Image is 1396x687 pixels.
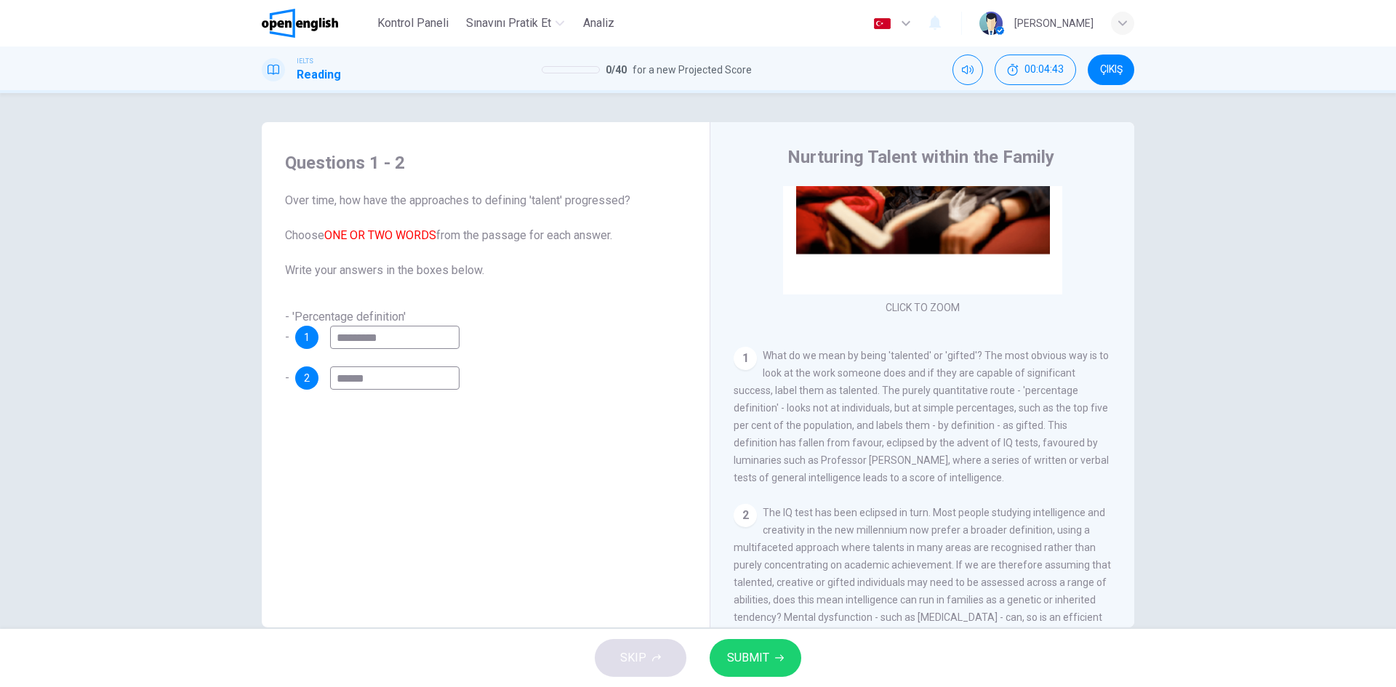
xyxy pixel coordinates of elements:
span: Kontrol Paneli [377,15,449,32]
span: SUBMIT [727,648,769,668]
img: tr [873,18,891,29]
span: - [285,371,289,385]
h1: Reading [297,66,341,84]
span: for a new Projected Score [633,61,752,79]
div: 1 [734,347,757,370]
div: Hide [995,55,1076,85]
img: Profile picture [979,12,1003,35]
span: 0 / 40 [606,61,627,79]
font: ONE OR TWO WORDS [324,228,436,242]
span: 00:04:43 [1024,64,1064,76]
span: IELTS [297,56,313,66]
button: Analiz [576,10,622,36]
button: Kontrol Paneli [372,10,454,36]
span: The IQ test has been eclipsed in turn. Most people studying intelligence and creativity in the ne... [734,507,1111,640]
button: Sınavını Pratik Et [460,10,570,36]
button: 00:04:43 [995,55,1076,85]
span: 2 [304,373,310,383]
h4: Questions 1 - 2 [285,151,686,174]
a: OpenEnglish logo [262,9,372,38]
span: - 'Percentage definition' - [285,310,406,344]
span: ÇIKIŞ [1100,64,1123,76]
span: Analiz [583,15,614,32]
img: OpenEnglish logo [262,9,338,38]
div: Mute [952,55,983,85]
div: 2 [734,504,757,527]
span: Sınavını Pratik Et [466,15,551,32]
span: 1 [304,332,310,342]
h4: Nurturing Talent within the Family [787,145,1054,169]
span: What do we mean by being 'talented' or 'gifted'? The most obvious way is to look at the work some... [734,350,1109,483]
button: ÇIKIŞ [1088,55,1134,85]
div: [PERSON_NAME] [1014,15,1094,32]
span: Over time, how have the approaches to defining 'talent' progressed? Choose from the passage for e... [285,192,686,279]
button: SUBMIT [710,639,801,677]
